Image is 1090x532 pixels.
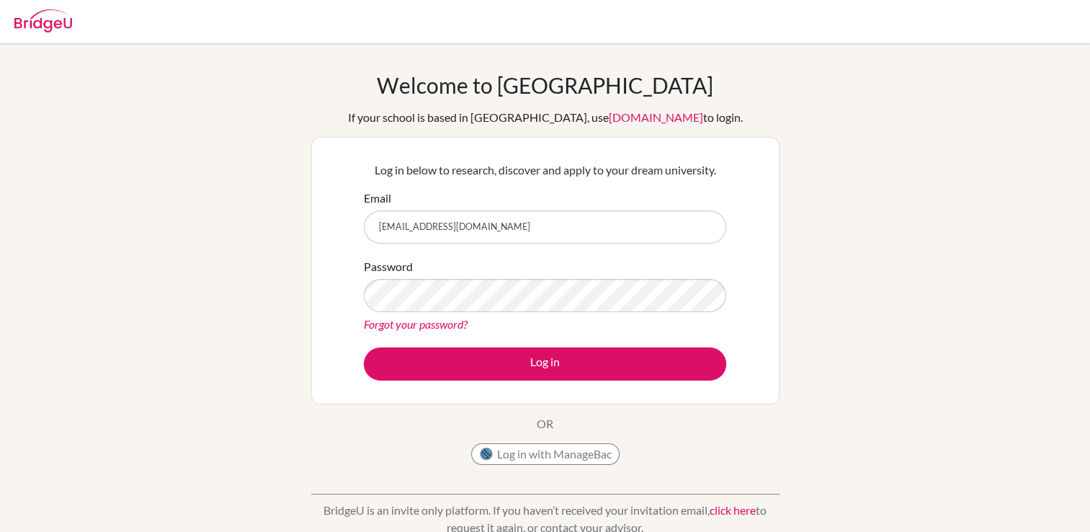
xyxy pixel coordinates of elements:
[364,161,726,179] p: Log in below to research, discover and apply to your dream university.
[348,109,743,126] div: If your school is based in [GEOGRAPHIC_DATA], use to login.
[471,443,620,465] button: Log in with ManageBac
[364,347,726,381] button: Log in
[377,72,713,98] h1: Welcome to [GEOGRAPHIC_DATA]
[364,190,391,207] label: Email
[537,415,553,433] p: OR
[14,9,72,32] img: Bridge-U
[710,503,756,517] a: click here
[609,110,703,124] a: [DOMAIN_NAME]
[364,258,413,275] label: Password
[364,317,468,331] a: Forgot your password?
